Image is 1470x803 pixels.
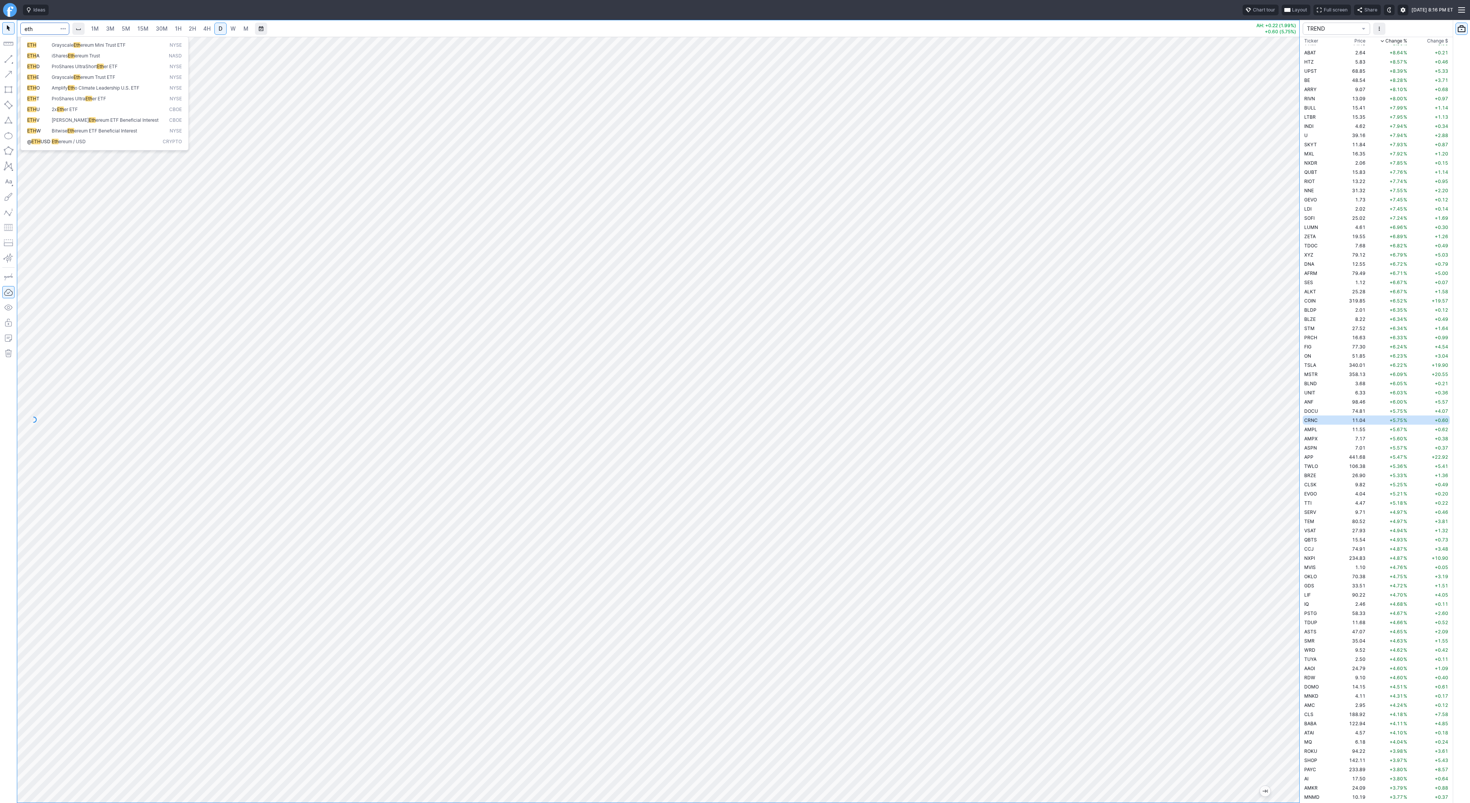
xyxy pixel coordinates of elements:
[1390,215,1403,221] span: +7.24
[57,106,64,112] span: Eth
[1390,234,1403,239] span: +6.89
[1304,335,1317,340] span: PRCH
[134,23,152,35] a: 15M
[1304,197,1317,203] span: GEVO
[1390,316,1403,322] span: +6.34
[1435,178,1448,184] span: +0.95
[1403,114,1407,120] span: %
[27,42,36,48] span: ETH
[27,85,36,91] span: ETH
[1398,5,1408,15] button: Settings
[1304,169,1317,175] span: QUBT
[1304,105,1316,111] span: BULL
[1390,123,1403,129] span: +7.94
[68,53,75,59] span: Eth
[1435,68,1448,74] span: +5.33
[52,85,68,91] span: Amplify
[1435,197,1448,203] span: +0.12
[27,128,36,134] span: ETH
[118,23,134,35] a: 5M
[240,23,252,35] a: M
[1304,280,1313,285] span: SES
[1403,151,1407,157] span: %
[97,64,104,69] span: Eth
[2,347,15,360] button: Remove all autosaved drawings
[1403,96,1407,101] span: %
[1435,50,1448,56] span: +0.21
[1435,96,1448,101] span: +0.97
[1333,177,1367,186] td: 13.22
[1304,123,1313,129] span: INDI
[1435,59,1448,65] span: +0.46
[1253,6,1275,14] span: Chart tour
[1333,222,1367,232] td: 4.61
[1403,261,1407,267] span: %
[2,175,15,188] button: Text
[1435,188,1448,193] span: +2.20
[2,22,15,34] button: Mouse
[185,23,199,35] a: 2H
[33,6,45,14] span: Ideas
[1390,325,1403,331] span: +6.34
[1333,75,1367,85] td: 48.54
[1333,287,1367,296] td: 25.28
[1390,87,1403,92] span: +8.10
[1243,5,1279,15] button: Chart tour
[1390,178,1403,184] span: +7.74
[1333,278,1367,287] td: 1.12
[1333,213,1367,222] td: 25.02
[27,139,31,144] span: @
[92,96,106,101] span: er ETF
[1435,169,1448,175] span: +1.14
[85,96,92,101] span: Eth
[52,96,85,101] span: ProShares Ultra
[1435,270,1448,276] span: +5.00
[1333,296,1367,305] td: 319.85
[1304,353,1311,359] span: ON
[1435,335,1448,340] span: +0.99
[1427,37,1448,45] span: Change $
[2,332,15,344] button: Add note
[1304,270,1317,276] span: AFRM
[75,85,139,91] span: o Climate Leadership U.S. ETF
[1403,252,1407,258] span: %
[1282,5,1310,15] button: Layout
[1333,324,1367,333] td: 27.52
[73,42,80,48] span: Eth
[1403,234,1407,239] span: %
[52,74,73,80] span: Grayscale
[1304,37,1318,45] div: Ticker
[1403,344,1407,350] span: %
[1390,298,1403,304] span: +6.52
[1390,261,1403,267] span: +6.72
[1390,132,1403,138] span: +7.94
[2,206,15,218] button: Elliott waves
[88,23,102,35] a: 1M
[1435,261,1448,267] span: +0.79
[41,139,51,144] span: USD
[1403,215,1407,221] span: %
[1435,252,1448,258] span: +5.03
[1390,114,1403,120] span: +7.95
[103,23,118,35] a: 3M
[1304,316,1316,322] span: BLZE
[171,23,185,35] a: 1H
[170,85,182,92] span: NYSE
[1435,105,1448,111] span: +1.14
[1304,234,1316,239] span: ZETA
[1403,160,1407,166] span: %
[2,99,15,111] button: Rotated rectangle
[189,25,196,32] span: 2H
[1390,344,1403,350] span: +6.24
[1435,224,1448,230] span: +0.30
[1354,37,1365,45] div: Price
[122,25,130,32] span: 5M
[2,286,15,298] button: Drawings Autosave: On
[1333,140,1367,149] td: 11.84
[59,139,86,144] span: ereum / USD
[36,85,40,91] span: O
[169,106,182,113] span: CBOE
[170,42,182,49] span: NYSE
[2,271,15,283] button: Drawing mode: Single
[1304,307,1316,313] span: BLDP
